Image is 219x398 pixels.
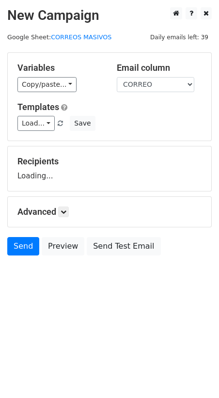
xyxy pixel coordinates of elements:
[70,116,95,131] button: Save
[17,102,59,112] a: Templates
[147,33,212,41] a: Daily emails left: 39
[17,63,102,73] h5: Variables
[17,156,202,167] h5: Recipients
[17,207,202,217] h5: Advanced
[7,237,39,255] a: Send
[51,33,111,41] a: CORREOS MASIVOS
[42,237,84,255] a: Preview
[17,156,202,181] div: Loading...
[17,77,77,92] a: Copy/paste...
[147,32,212,43] span: Daily emails left: 39
[7,7,212,24] h2: New Campaign
[117,63,202,73] h5: Email column
[7,33,111,41] small: Google Sheet:
[87,237,160,255] a: Send Test Email
[17,116,55,131] a: Load...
